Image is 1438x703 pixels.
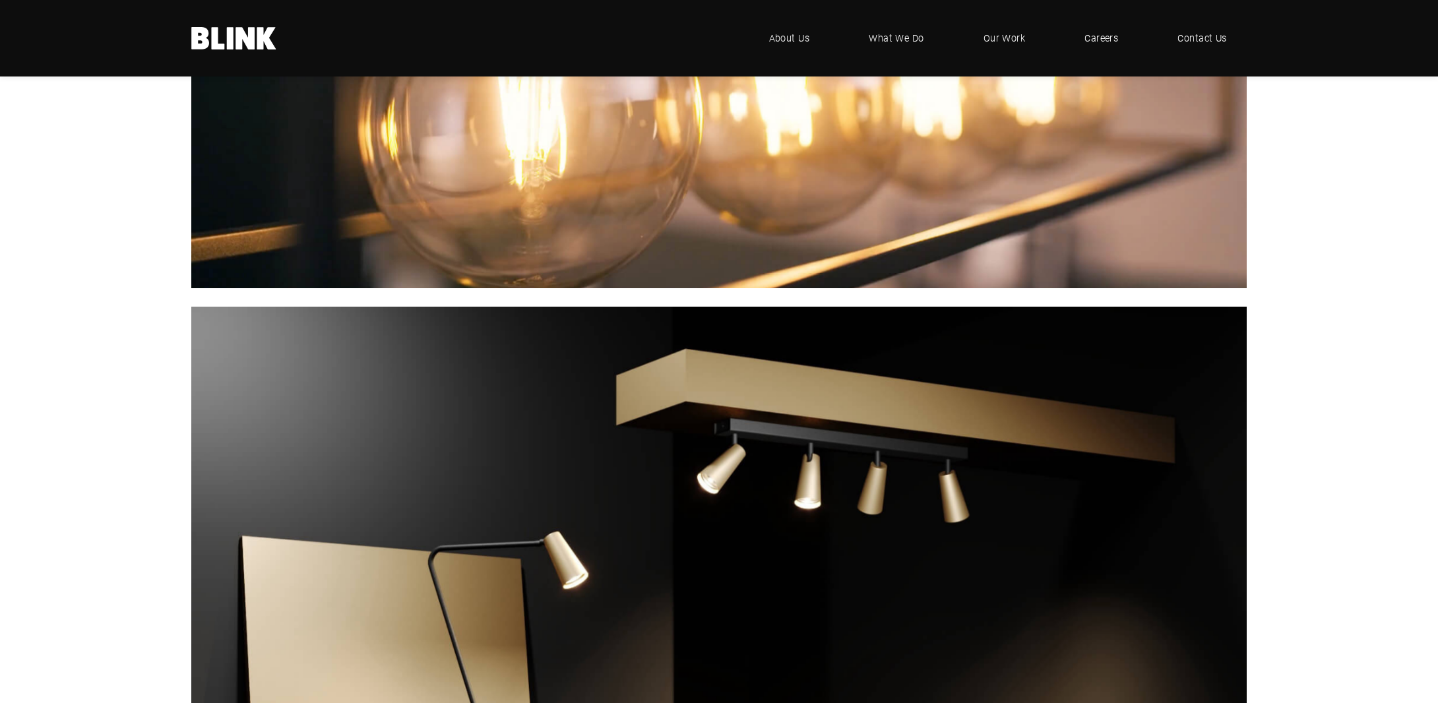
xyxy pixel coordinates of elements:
[749,18,830,58] a: About Us
[1065,18,1139,58] a: Careers
[1085,31,1119,46] span: Careers
[869,31,925,46] span: What We Do
[769,31,810,46] span: About Us
[191,27,277,49] a: Home
[964,18,1046,58] a: Our Work
[1178,31,1228,46] span: Contact Us
[850,18,945,58] a: What We Do
[984,31,1026,46] span: Our Work
[1158,18,1247,58] a: Contact Us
